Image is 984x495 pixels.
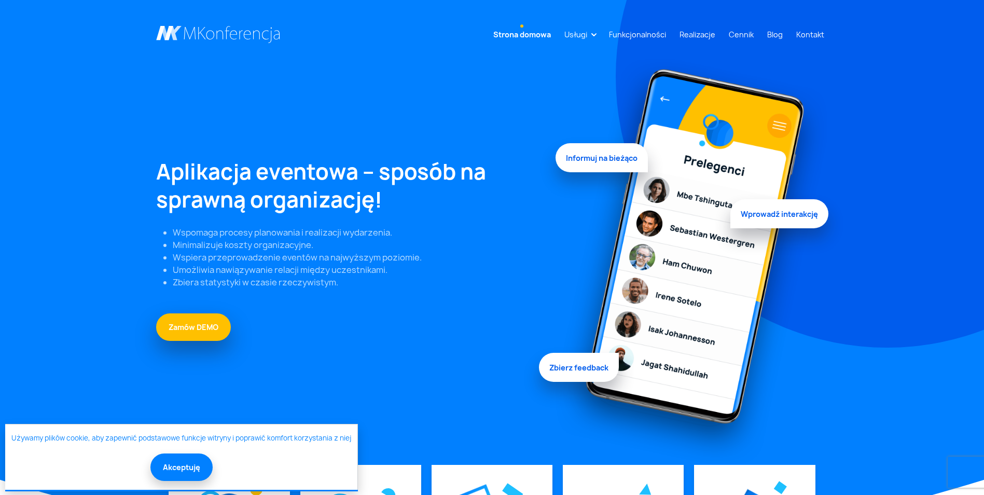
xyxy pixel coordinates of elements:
a: Usługi [560,25,591,44]
li: Minimalizuje koszty organizacyjne. [173,239,543,251]
h1: Aplikacja eventowa – sposób na sprawną organizację! [156,158,543,214]
a: Realizacje [675,25,719,44]
li: Wspomaga procesy planowania i realizacji wydarzenia. [173,226,543,239]
button: Akceptuję [150,453,213,481]
span: Zbierz feedback [539,350,619,379]
span: Informuj na bieżąco [556,146,648,175]
a: Używamy plików cookie, aby zapewnić podstawowe funkcje witryny i poprawić komfort korzystania z niej [11,433,351,444]
img: Graficzny element strony [773,481,787,494]
a: Strona domowa [489,25,555,44]
a: Blog [763,25,787,44]
span: Wprowadź interakcję [730,196,828,225]
img: Graficzny element strony [556,58,828,465]
a: Kontakt [792,25,828,44]
a: Zamów DEMO [156,313,231,341]
li: Zbiera statystyki w czasie rzeczywistym. [173,276,543,288]
img: Graficzny element strony [639,483,652,495]
a: Cennik [725,25,758,44]
a: Funkcjonalności [605,25,670,44]
li: Umożliwia nawiązywanie relacji między uczestnikami. [173,264,543,276]
li: Wspiera przeprowadzenie eventów na najwyższym poziomie. [173,251,543,264]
